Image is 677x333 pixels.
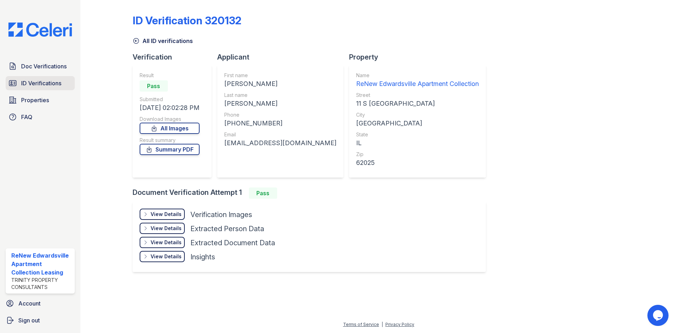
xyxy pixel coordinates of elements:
a: Summary PDF [140,144,200,155]
a: All ID verifications [133,37,193,45]
div: Verification [133,52,217,62]
div: ReNew Edwardsville Apartment Collection Leasing [11,251,72,277]
span: Sign out [18,316,40,325]
img: CE_Logo_Blue-a8612792a0a2168367f1c8372b55b34899dd931a85d93a1a3d3e32e68fde9ad4.png [3,23,78,37]
div: ID Verification 320132 [133,14,242,27]
div: Email [224,131,336,138]
iframe: chat widget [647,305,670,326]
a: ID Verifications [6,76,75,90]
div: | [382,322,383,327]
div: [EMAIL_ADDRESS][DOMAIN_NAME] [224,138,336,148]
div: Street [356,92,479,99]
div: City [356,111,479,118]
div: [PERSON_NAME] [224,99,336,109]
div: Zip [356,151,479,158]
div: [DATE] 02:02:28 PM [140,103,200,113]
a: Properties [6,93,75,107]
a: Doc Verifications [6,59,75,73]
span: ID Verifications [21,79,61,87]
div: Verification Images [190,210,252,220]
div: Pass [249,187,277,199]
div: Extracted Document Data [190,238,275,248]
div: View Details [151,239,182,246]
a: Privacy Policy [385,322,414,327]
div: [GEOGRAPHIC_DATA] [356,118,479,128]
div: View Details [151,211,182,218]
a: All Images [140,123,200,134]
div: Trinity Property Consultants [11,277,72,291]
span: Account [18,299,41,308]
div: Download Images [140,116,200,123]
div: 62025 [356,158,479,168]
div: Extracted Person Data [190,224,264,234]
div: [PHONE_NUMBER] [224,118,336,128]
div: First name [224,72,336,79]
div: View Details [151,225,182,232]
div: View Details [151,253,182,260]
div: Result [140,72,200,79]
div: Property [349,52,492,62]
a: FAQ [6,110,75,124]
div: [PERSON_NAME] [224,79,336,89]
div: Pass [140,80,168,92]
a: Account [3,296,78,310]
div: Document Verification Attempt 1 [133,187,492,199]
span: Doc Verifications [21,62,67,70]
a: Terms of Service [343,322,379,327]
a: Name ReNew Edwardsville Apartment Collection [356,72,479,89]
div: Name [356,72,479,79]
span: Properties [21,96,49,104]
div: Applicant [217,52,349,62]
div: Phone [224,111,336,118]
div: Submitted [140,96,200,103]
a: Sign out [3,313,78,327]
span: FAQ [21,113,32,121]
div: State [356,131,479,138]
div: Result summary [140,137,200,144]
div: IL [356,138,479,148]
div: ReNew Edwardsville Apartment Collection [356,79,479,89]
div: Last name [224,92,336,99]
div: 11 S [GEOGRAPHIC_DATA] [356,99,479,109]
div: Insights [190,252,215,262]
